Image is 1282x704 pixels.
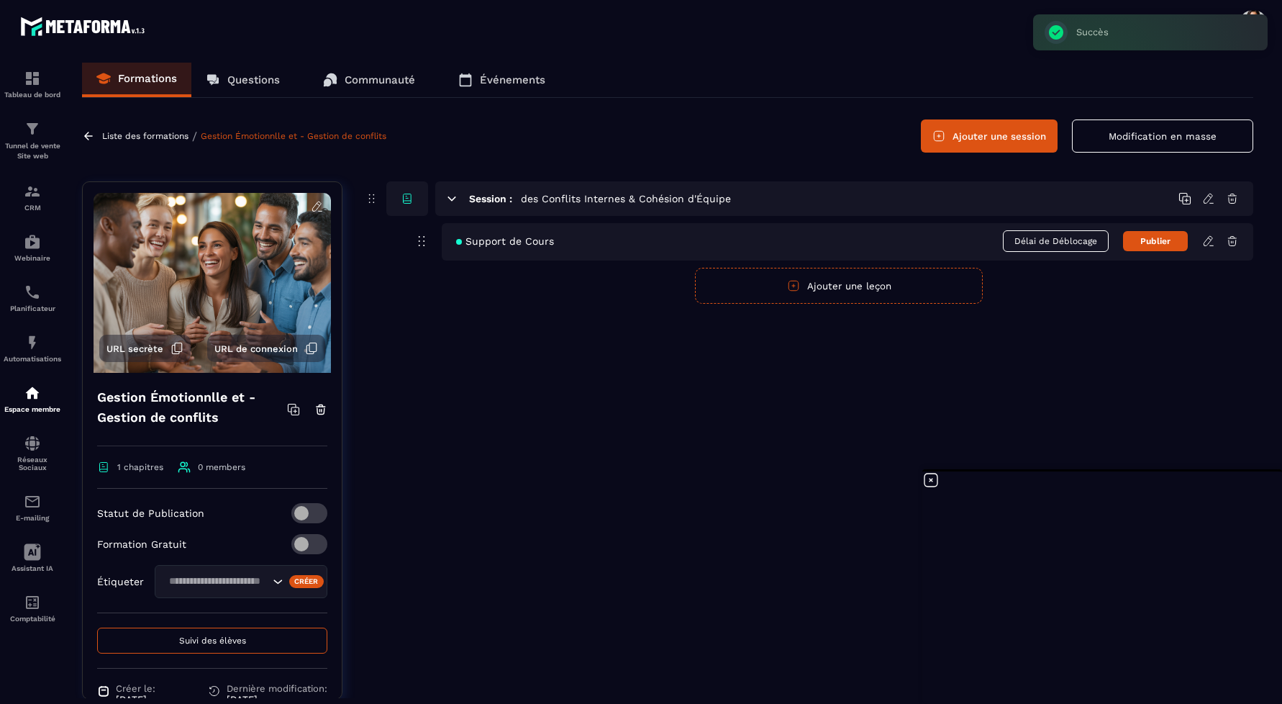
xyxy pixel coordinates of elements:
p: Assistant IA [4,564,61,572]
button: URL secrète [99,335,191,362]
p: Planificateur [4,304,61,312]
img: formation [24,183,41,200]
p: CRM [4,204,61,212]
img: automations [24,384,41,402]
p: Statut de Publication [97,507,204,519]
div: Créer [289,575,324,588]
span: Créer le: [116,683,155,694]
span: / [192,130,197,143]
p: Espace membre [4,405,61,413]
img: automations [24,233,41,251]
span: Support de Cours [456,235,554,247]
h4: Gestion Émotionnlle et - Gestion de conflits [97,387,287,428]
a: Gestion Émotionnlle et - Gestion de conflits [201,131,386,141]
a: formationformationCRM [4,172,61,222]
button: Ajouter une leçon [695,268,983,304]
a: accountantaccountantComptabilité [4,583,61,633]
a: formationformationTableau de bord [4,59,61,109]
span: 0 members [198,462,245,472]
img: formation [24,70,41,87]
p: Questions [227,73,280,86]
p: Réseaux Sociaux [4,456,61,471]
a: Liste des formations [102,131,188,141]
span: Dernière modification: [227,683,327,694]
p: Événements [480,73,545,86]
button: Publier [1123,231,1188,251]
p: Tableau de bord [4,91,61,99]
button: Modification en masse [1072,119,1253,153]
img: background [94,193,331,373]
a: emailemailE-mailing [4,482,61,533]
div: Search for option [155,565,327,598]
button: Ajouter une session [921,119,1058,153]
a: Communauté [309,63,429,97]
input: Search for option [164,574,269,590]
span: Délai de Déblocage [1003,230,1109,252]
a: Assistant IA [4,533,61,583]
img: accountant [24,594,41,611]
span: URL de connexion [214,343,298,354]
p: Automatisations [4,355,61,363]
p: Tunnel de vente Site web [4,141,61,161]
p: Communauté [345,73,415,86]
a: automationsautomationsAutomatisations [4,323,61,374]
h5: des Conflits Internes & Cohésion d'Équipe [521,191,731,206]
p: Étiqueter [97,576,144,587]
p: E-mailing [4,514,61,522]
button: URL de connexion [207,335,325,362]
p: Formation Gratuit [97,538,186,550]
img: scheduler [24,284,41,301]
img: automations [24,334,41,351]
img: social-network [24,435,41,452]
a: formationformationTunnel de vente Site web [4,109,61,172]
a: Questions [191,63,294,97]
img: logo [20,13,150,40]
span: 1 chapitres [117,462,163,472]
span: Suivi des élèves [179,636,246,646]
a: social-networksocial-networkRéseaux Sociaux [4,424,61,482]
a: Événements [444,63,560,97]
img: email [24,493,41,510]
p: Formations [118,72,177,85]
a: Formations [82,63,191,97]
h6: Session : [469,193,512,204]
a: automationsautomationsWebinaire [4,222,61,273]
p: Comptabilité [4,615,61,623]
p: Webinaire [4,254,61,262]
img: formation [24,120,41,137]
button: Suivi des élèves [97,628,327,654]
span: URL secrète [106,343,163,354]
a: schedulerschedulerPlanificateur [4,273,61,323]
a: automationsautomationsEspace membre [4,374,61,424]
